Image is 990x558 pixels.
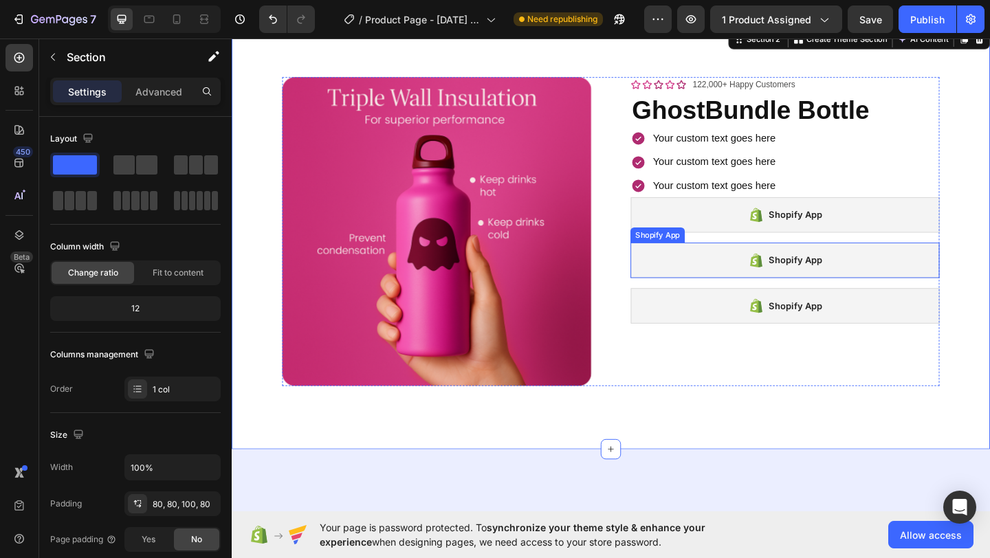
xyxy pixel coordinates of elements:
div: Shopify App [584,186,643,202]
span: Allow access [900,528,962,542]
span: Fit to content [153,267,203,279]
div: 12 [53,299,218,318]
div: Shopify App [437,210,490,222]
div: Shopify App [584,284,643,301]
div: Publish [910,12,945,27]
p: Section [67,49,179,65]
div: Width [50,461,73,473]
h2: FAQs [55,517,287,556]
span: Your page is password protected. To when designing pages, we need access to your store password. [320,520,759,549]
div: Columns management [50,346,157,364]
span: Save [859,14,882,25]
div: Rich Text Editor. Editing area: main [456,124,593,148]
div: Page padding [50,533,117,546]
p: Advanced [135,85,182,99]
div: Rich Text Editor. Editing area: main [456,150,593,175]
button: Allow access [888,521,973,548]
p: 7 [90,11,96,27]
span: No [191,533,202,546]
div: Size [50,426,87,445]
div: Shopify App [584,235,643,252]
p: Your custom text goes here [458,101,591,121]
input: Auto [125,455,220,480]
div: Beta [10,252,33,263]
button: 1 product assigned [710,5,842,33]
button: 7 [5,5,102,33]
div: Undo/Redo [259,5,315,33]
span: Change ratio [68,267,118,279]
button: Save [848,5,893,33]
span: Product Page - [DATE] 18:11:45 [365,12,481,27]
p: Your custom text goes here [458,153,591,172]
span: synchronize your theme style & enhance your experience [320,522,705,548]
div: Order [50,383,73,395]
p: 122,000+ Happy Customers [501,45,613,59]
span: Need republishing [527,13,597,25]
span: 1 product assigned [722,12,811,27]
button: Publish [899,5,956,33]
div: Padding [50,498,82,510]
div: 1 col [153,383,217,396]
div: Open Intercom Messenger [943,491,976,524]
div: 450 [13,146,33,157]
span: / [359,12,362,27]
div: Layout [50,130,96,148]
span: Yes [142,533,155,546]
div: Column width [50,238,123,256]
div: Rich Text Editor. Editing area: main [456,99,593,123]
h1: GhostBundle Bottle [434,60,770,99]
p: Settings [68,85,107,99]
div: 80, 80, 100, 80 [153,498,217,511]
p: Your custom text goes here [458,126,591,146]
iframe: Design area [232,36,990,513]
